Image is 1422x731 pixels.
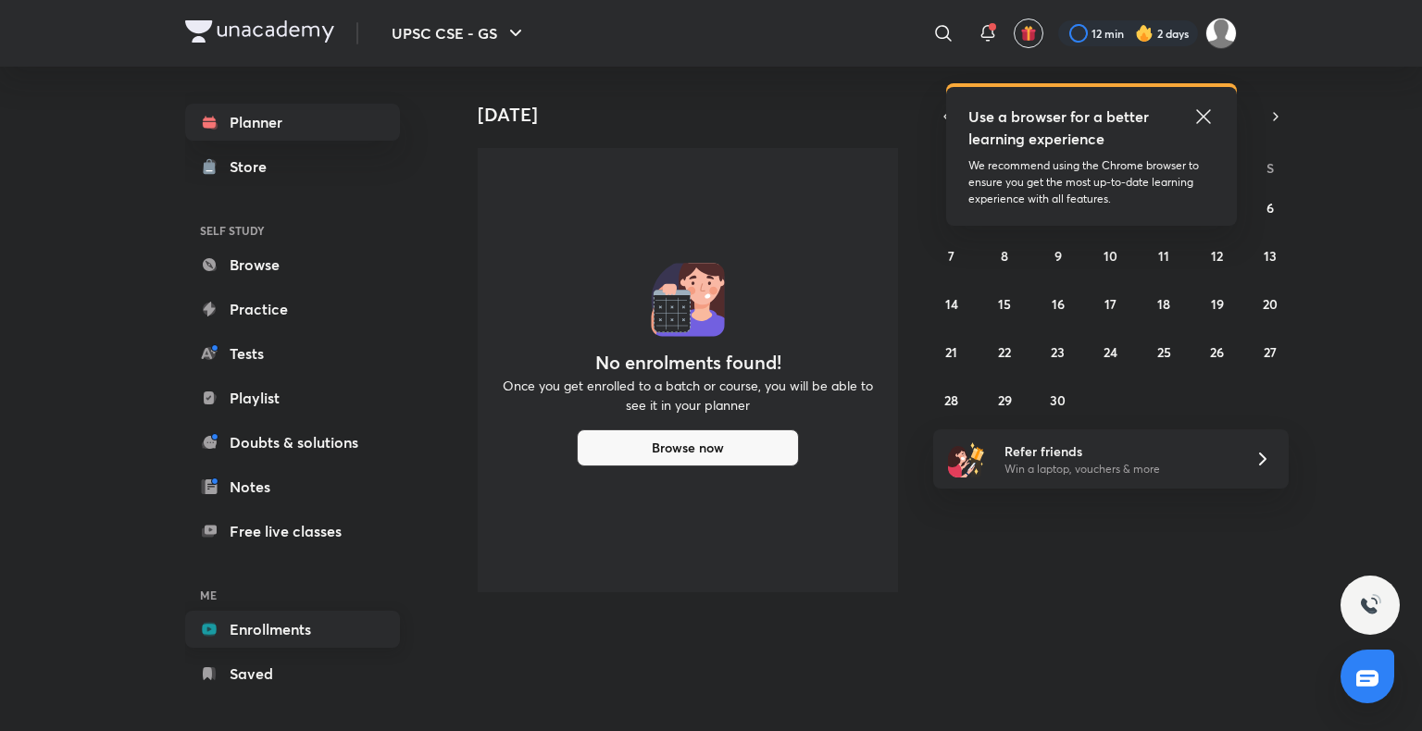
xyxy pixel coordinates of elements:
button: September 9, 2025 [1043,241,1073,270]
button: September 20, 2025 [1255,289,1285,318]
button: September 10, 2025 [1096,241,1126,270]
button: September 12, 2025 [1203,241,1232,270]
h4: [DATE] [478,104,913,126]
button: September 6, 2025 [1255,192,1285,222]
abbr: September 8, 2025 [1001,247,1008,265]
a: Playlist [185,379,400,416]
a: Doubts & solutions [185,424,400,461]
abbr: September 28, 2025 [944,391,958,409]
a: Practice [185,291,400,328]
img: Company Logo [185,20,334,43]
a: Store [185,148,400,185]
button: September 7, 2025 [937,241,967,270]
button: September 17, 2025 [1096,289,1126,318]
button: September 19, 2025 [1203,289,1232,318]
abbr: September 11, 2025 [1158,247,1169,265]
img: No events [651,263,725,337]
abbr: September 15, 2025 [998,295,1011,313]
abbr: September 17, 2025 [1104,295,1116,313]
img: ttu [1359,594,1381,616]
p: Once you get enrolled to a batch or course, you will be able to see it in your planner [500,376,876,415]
abbr: September 10, 2025 [1104,247,1117,265]
button: September 8, 2025 [990,241,1019,270]
img: Abhijeet Srivastav [1205,18,1237,49]
abbr: September 7, 2025 [948,247,954,265]
a: Free live classes [185,513,400,550]
abbr: September 26, 2025 [1210,343,1224,361]
abbr: September 25, 2025 [1157,343,1171,361]
button: September 13, 2025 [1255,241,1285,270]
h6: SELF STUDY [185,215,400,246]
button: UPSC CSE - GS [380,15,538,52]
img: avatar [1020,25,1037,42]
a: Browse [185,246,400,283]
abbr: Saturday [1266,159,1274,177]
button: Browse now [577,429,799,466]
button: September 16, 2025 [1043,289,1073,318]
a: Tests [185,335,400,372]
abbr: September 22, 2025 [998,343,1011,361]
h6: Refer friends [1004,441,1232,461]
abbr: September 27, 2025 [1264,343,1277,361]
button: September 21, 2025 [937,337,967,366]
img: streak [1135,24,1154,43]
button: September 25, 2025 [1149,337,1179,366]
img: referral [948,440,985,477]
a: Enrollments [185,611,400,648]
abbr: September 13, 2025 [1264,247,1277,265]
abbr: September 19, 2025 [1211,295,1224,313]
div: Store [230,155,278,178]
h4: No enrolments found! [595,352,781,374]
abbr: September 12, 2025 [1211,247,1223,265]
button: September 18, 2025 [1149,289,1179,318]
button: avatar [1014,19,1043,48]
a: Company Logo [185,20,334,47]
button: September 28, 2025 [937,385,967,415]
abbr: September 14, 2025 [945,295,958,313]
button: September 24, 2025 [1096,337,1126,366]
a: Planner [185,104,400,141]
a: Notes [185,468,400,505]
button: September 26, 2025 [1203,337,1232,366]
p: Win a laptop, vouchers & more [1004,461,1232,477]
abbr: September 21, 2025 [945,343,957,361]
p: We recommend using the Chrome browser to ensure you get the most up-to-date learning experience w... [968,157,1215,207]
button: September 27, 2025 [1255,337,1285,366]
abbr: September 20, 2025 [1263,295,1278,313]
abbr: September 29, 2025 [998,391,1012,409]
abbr: September 16, 2025 [1052,295,1065,313]
button: September 29, 2025 [990,385,1019,415]
abbr: September 30, 2025 [1050,391,1066,409]
abbr: September 18, 2025 [1157,295,1170,313]
button: September 30, 2025 [1043,385,1073,415]
abbr: September 6, 2025 [1266,199,1274,217]
abbr: September 23, 2025 [1051,343,1065,361]
a: Saved [185,655,400,692]
button: September 23, 2025 [1043,337,1073,366]
abbr: September 9, 2025 [1054,247,1062,265]
h5: Use a browser for a better learning experience [968,105,1153,150]
button: September 14, 2025 [937,289,967,318]
button: September 22, 2025 [990,337,1019,366]
abbr: September 24, 2025 [1104,343,1117,361]
h6: ME [185,579,400,611]
button: September 11, 2025 [1149,241,1179,270]
button: September 15, 2025 [990,289,1019,318]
